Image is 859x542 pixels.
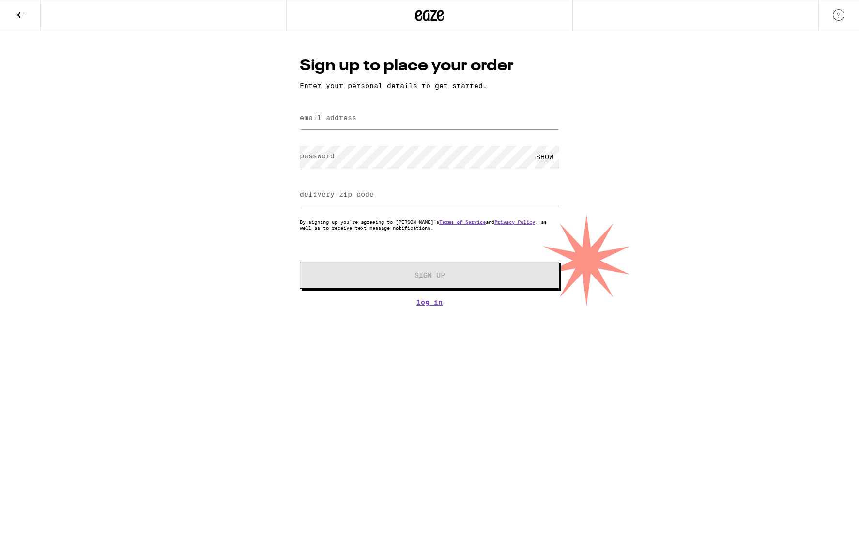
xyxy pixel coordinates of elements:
[439,219,486,225] a: Terms of Service
[300,114,356,122] label: email address
[300,108,559,129] input: email address
[300,82,559,90] p: Enter your personal details to get started.
[300,262,559,289] button: Sign Up
[494,219,535,225] a: Privacy Policy
[300,190,374,198] label: delivery zip code
[300,152,335,160] label: password
[414,272,445,279] span: Sign Up
[300,219,559,231] p: By signing up you're agreeing to [PERSON_NAME]'s and , as well as to receive text message notific...
[300,298,559,306] a: Log In
[300,184,559,206] input: delivery zip code
[300,55,559,77] h1: Sign up to place your order
[530,146,559,168] div: SHOW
